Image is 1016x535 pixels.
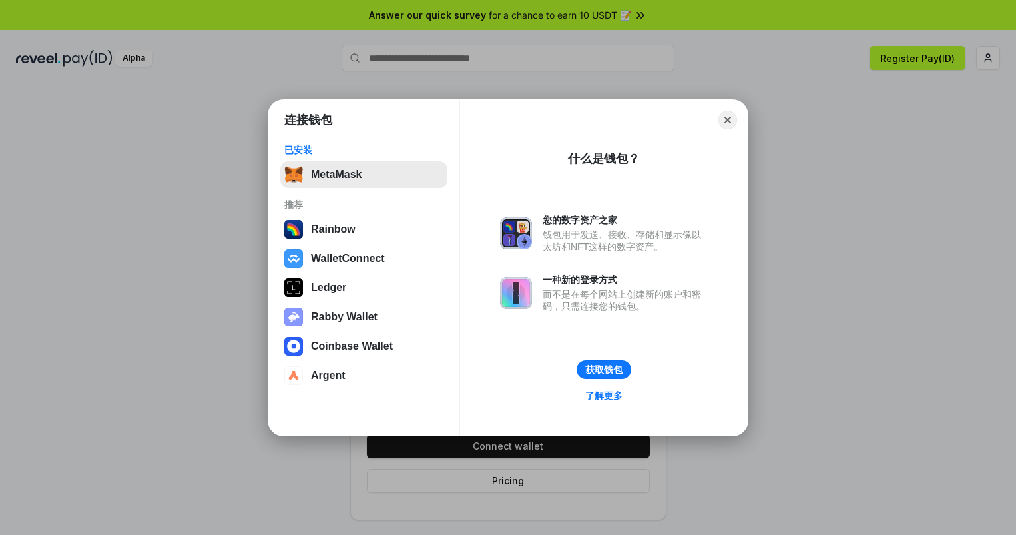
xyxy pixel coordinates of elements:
div: 您的数字资产之家 [543,214,708,226]
div: 了解更多 [585,390,623,402]
div: Rainbow [311,223,356,235]
div: 什么是钱包？ [568,151,640,167]
div: Rabby Wallet [311,311,378,323]
h1: 连接钱包 [284,112,332,128]
img: svg+xml,%3Csvg%20width%3D%2228%22%20height%3D%2228%22%20viewBox%3D%220%200%2028%2028%22%20fill%3D... [284,337,303,356]
div: WalletConnect [311,253,385,265]
div: 而不是在每个网站上创建新的账户和密码，只需连接您的钱包。 [543,288,708,312]
button: Ledger [280,274,447,301]
button: WalletConnect [280,245,447,272]
div: 已安装 [284,144,443,156]
button: Close [718,111,737,129]
img: svg+xml,%3Csvg%20xmlns%3D%22http%3A%2F%2Fwww.w3.org%2F2000%2Fsvg%22%20width%3D%2228%22%20height%3... [284,278,303,297]
img: svg+xml,%3Csvg%20width%3D%2228%22%20height%3D%2228%22%20viewBox%3D%220%200%2028%2028%22%20fill%3D... [284,249,303,268]
img: svg+xml,%3Csvg%20fill%3D%22none%22%20height%3D%2233%22%20viewBox%3D%220%200%2035%2033%22%20width%... [284,165,303,184]
img: svg+xml,%3Csvg%20width%3D%2228%22%20height%3D%2228%22%20viewBox%3D%220%200%2028%2028%22%20fill%3D... [284,366,303,385]
div: 推荐 [284,199,443,211]
div: 一种新的登录方式 [543,274,708,286]
div: Coinbase Wallet [311,340,393,352]
div: Ledger [311,282,346,294]
button: Rainbow [280,216,447,243]
button: Rabby Wallet [280,304,447,330]
a: 了解更多 [577,387,631,404]
button: 获取钱包 [577,360,631,379]
div: 获取钱包 [585,364,623,376]
div: MetaMask [311,169,362,181]
button: MetaMask [280,161,447,188]
div: 钱包用于发送、接收、存储和显示像以太坊和NFT这样的数字资产。 [543,229,708,253]
button: Argent [280,362,447,389]
img: svg+xml,%3Csvg%20xmlns%3D%22http%3A%2F%2Fwww.w3.org%2F2000%2Fsvg%22%20fill%3D%22none%22%20viewBox... [500,277,532,309]
button: Coinbase Wallet [280,333,447,360]
img: svg+xml,%3Csvg%20width%3D%22120%22%20height%3D%22120%22%20viewBox%3D%220%200%20120%20120%22%20fil... [284,220,303,239]
img: svg+xml,%3Csvg%20xmlns%3D%22http%3A%2F%2Fwww.w3.org%2F2000%2Fsvg%22%20fill%3D%22none%22%20viewBox... [500,217,532,249]
div: Argent [311,370,346,382]
img: svg+xml,%3Csvg%20xmlns%3D%22http%3A%2F%2Fwww.w3.org%2F2000%2Fsvg%22%20fill%3D%22none%22%20viewBox... [284,308,303,326]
